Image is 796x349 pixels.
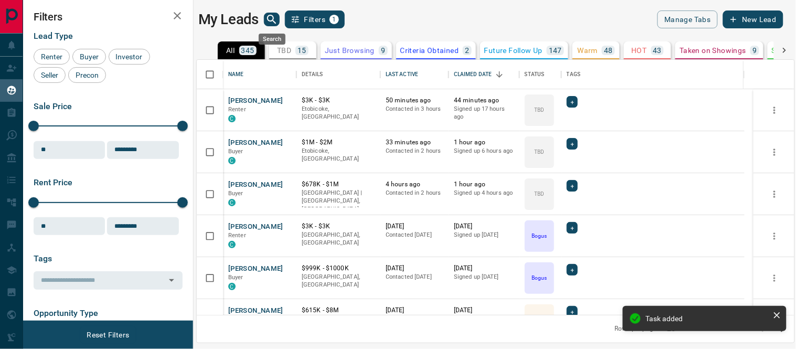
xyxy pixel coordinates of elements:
[454,105,514,121] p: Signed up 17 hours ago
[454,222,514,231] p: [DATE]
[386,138,443,147] p: 33 minutes ago
[68,67,106,83] div: Precon
[34,308,98,318] span: Opportunity Type
[578,47,598,54] p: Warm
[228,115,236,122] div: condos.ca
[386,147,443,155] p: Contacted in 2 hours
[264,13,280,26] button: search button
[570,181,574,191] span: +
[302,96,375,105] p: $3K - $3K
[465,47,469,54] p: 2
[767,144,782,160] button: more
[653,47,662,54] p: 43
[37,71,62,79] span: Seller
[657,10,717,28] button: Manage Tabs
[454,306,514,315] p: [DATE]
[226,47,235,54] p: All
[109,49,150,65] div: Investor
[615,324,659,333] p: Rows per page:
[386,231,443,239] p: Contacted [DATE]
[198,11,259,28] h1: My Leads
[298,47,306,54] p: 15
[112,52,146,61] span: Investor
[386,96,443,105] p: 50 minutes ago
[302,315,375,340] p: Toronto
[34,49,70,65] div: Renter
[454,60,492,89] div: Claimed Date
[302,180,375,189] p: $678K - $1M
[302,231,375,247] p: [GEOGRAPHIC_DATA], [GEOGRAPHIC_DATA]
[228,190,243,197] span: Buyer
[386,273,443,281] p: Contacted [DATE]
[302,222,375,231] p: $3K - $3K
[228,106,246,113] span: Renter
[37,52,66,61] span: Renter
[570,97,574,107] span: +
[228,283,236,290] div: condos.ca
[386,189,443,197] p: Contacted in 2 hours
[449,60,519,89] div: Claimed Date
[34,177,72,187] span: Rent Price
[549,47,562,54] p: 147
[34,10,183,23] h2: Filters
[296,60,380,89] div: Details
[570,223,574,233] span: +
[534,106,544,114] p: TBD
[164,273,179,288] button: Open
[228,180,283,190] button: [PERSON_NAME]
[228,60,244,89] div: Name
[484,47,543,54] p: Future Follow Up
[492,67,507,82] button: Sort
[325,47,375,54] p: Just Browsing
[567,222,578,234] div: +
[80,326,136,344] button: Reset Filters
[567,60,581,89] div: Tags
[34,31,73,41] span: Lead Type
[228,157,236,164] div: condos.ca
[381,47,385,54] p: 9
[241,47,254,54] p: 345
[228,148,243,155] span: Buyer
[228,264,283,274] button: [PERSON_NAME]
[534,190,544,198] p: TBD
[567,306,578,318] div: +
[302,189,375,214] p: [GEOGRAPHIC_DATA] | [GEOGRAPHIC_DATA], [GEOGRAPHIC_DATA]
[454,273,514,281] p: Signed up [DATE]
[454,315,514,323] p: Signed up [DATE]
[228,138,283,148] button: [PERSON_NAME]
[386,315,443,323] p: Contacted [DATE]
[646,314,769,323] div: Task added
[259,34,285,45] div: Search
[534,148,544,156] p: TBD
[386,180,443,189] p: 4 hours ago
[561,60,745,89] div: Tags
[223,60,296,89] div: Name
[604,47,613,54] p: 48
[302,273,375,289] p: [GEOGRAPHIC_DATA], [GEOGRAPHIC_DATA]
[331,16,338,23] span: 1
[228,96,283,106] button: [PERSON_NAME]
[400,47,459,54] p: Criteria Obtained
[386,264,443,273] p: [DATE]
[454,138,514,147] p: 1 hour ago
[76,52,102,61] span: Buyer
[767,102,782,118] button: more
[228,199,236,206] div: condos.ca
[277,47,291,54] p: TBD
[228,241,236,248] div: condos.ca
[285,10,345,28] button: Filters1
[567,264,578,276] div: +
[386,222,443,231] p: [DATE]
[532,232,547,240] p: Bogus
[454,231,514,239] p: Signed up [DATE]
[631,47,646,54] p: HOT
[767,186,782,202] button: more
[302,105,375,121] p: Etobicoke, [GEOGRAPHIC_DATA]
[228,274,243,281] span: Buyer
[532,274,547,282] p: Bogus
[72,49,106,65] div: Buyer
[570,139,574,149] span: +
[386,60,418,89] div: Last Active
[228,232,246,239] span: Renter
[302,264,375,273] p: $999K - $1000K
